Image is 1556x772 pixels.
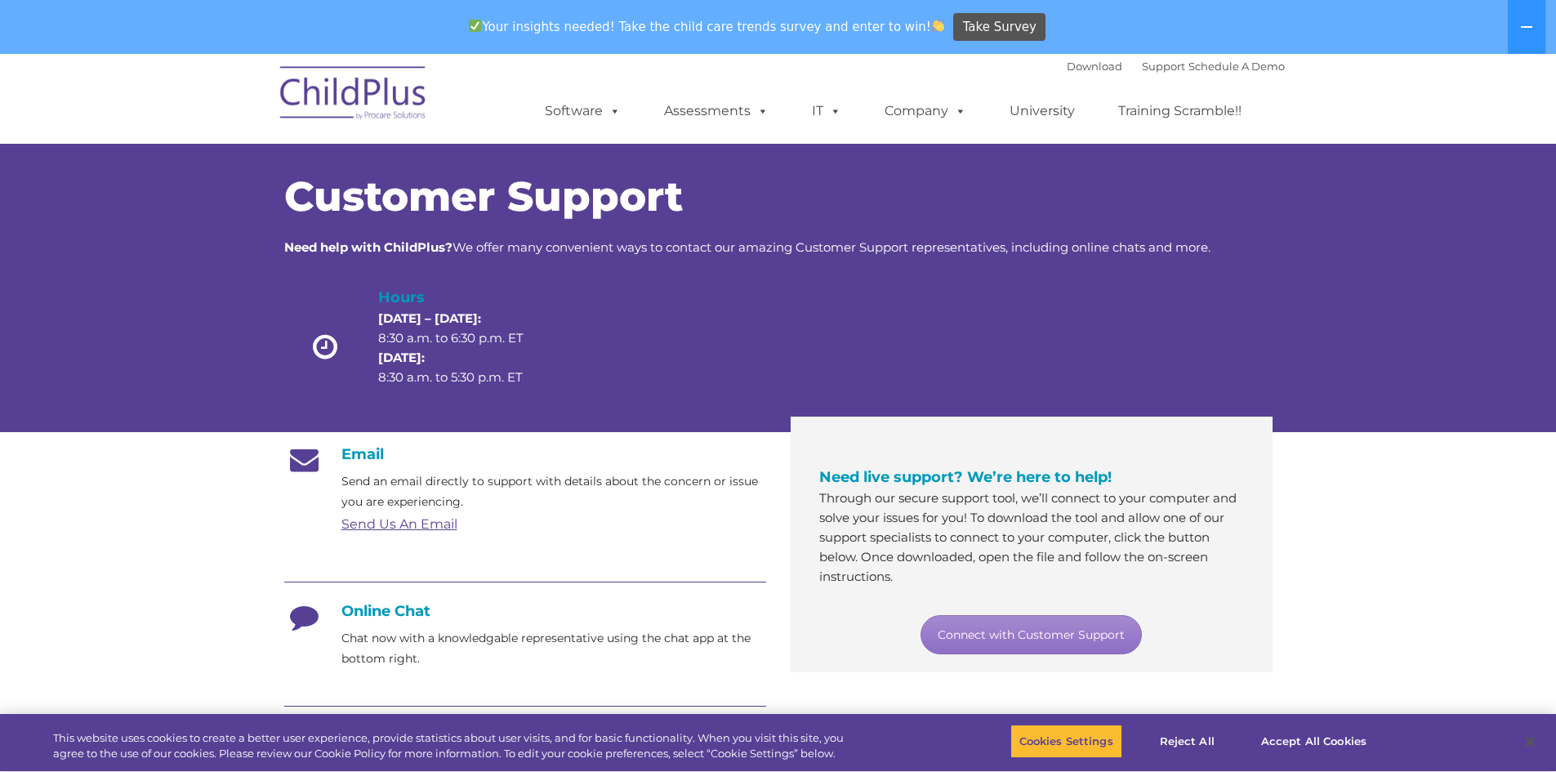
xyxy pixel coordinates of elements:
strong: [DATE] – [DATE]: [378,310,481,326]
strong: [DATE]: [378,350,425,365]
button: Close [1512,724,1548,760]
a: Assessments [648,95,785,127]
h4: Email [284,445,766,463]
img: ChildPlus by Procare Solutions [272,55,435,136]
h4: Online Chat [284,602,766,620]
a: Send Us An Email [341,516,457,532]
span: Take Survey [963,13,1037,42]
a: Support [1142,60,1185,73]
font: | [1067,60,1285,73]
a: University [993,95,1091,127]
a: Schedule A Demo [1188,60,1285,73]
span: We offer many convenient ways to contact our amazing Customer Support representatives, including ... [284,239,1210,255]
a: Training Scramble!! [1102,95,1258,127]
button: Cookies Settings [1010,725,1122,759]
span: Customer Support [284,172,683,221]
button: Reject All [1136,725,1238,759]
p: Send an email directly to support with details about the concern or issue you are experiencing. [341,471,766,512]
div: This website uses cookies to create a better user experience, provide statistics about user visit... [53,730,856,762]
a: Connect with Customer Support [921,615,1142,654]
a: Company [868,95,983,127]
span: Need live support? We’re here to help! [819,468,1112,486]
strong: Need help with ChildPlus? [284,239,453,255]
a: IT [796,95,858,127]
p: Chat now with a knowledgable representative using the chat app at the bottom right. [341,628,766,669]
img: 👏 [932,20,944,32]
a: Software [528,95,637,127]
button: Accept All Cookies [1252,725,1375,759]
p: Through our secure support tool, we’ll connect to your computer and solve your issues for you! To... [819,489,1244,587]
a: Download [1067,60,1122,73]
span: Your insights needed! Take the child care trends survey and enter to win! [462,11,952,42]
h4: Hours [378,286,551,309]
p: 8:30 a.m. to 6:30 p.m. ET 8:30 a.m. to 5:30 p.m. ET [378,309,551,387]
a: Take Survey [953,13,1046,42]
img: ✅ [469,20,481,32]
